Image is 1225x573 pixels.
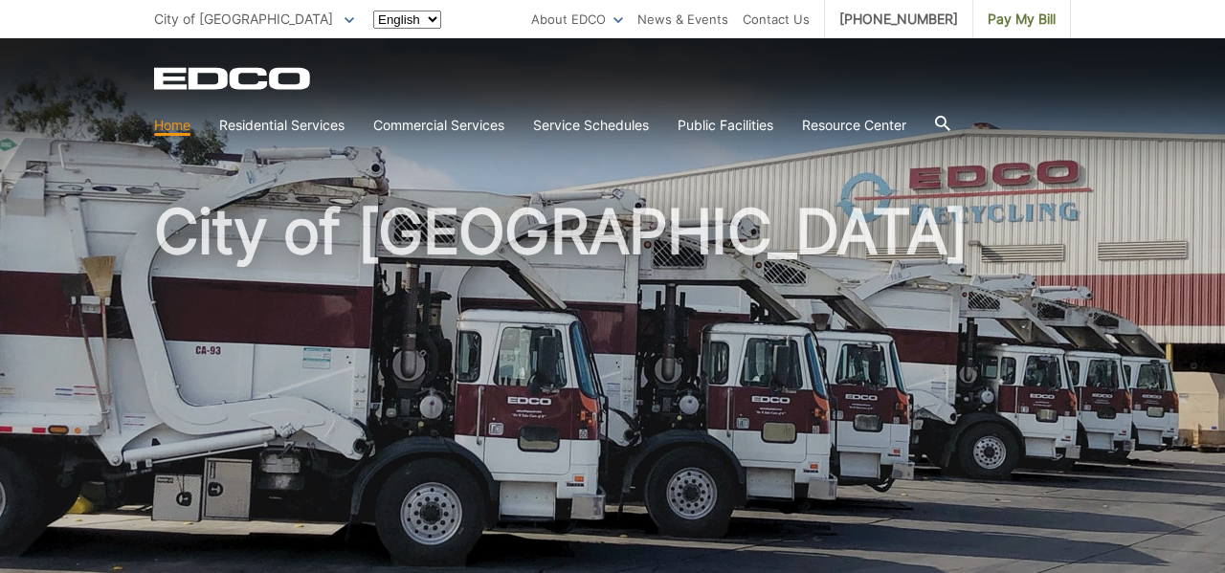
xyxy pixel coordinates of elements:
span: City of [GEOGRAPHIC_DATA] [154,11,333,27]
a: Commercial Services [373,115,504,136]
a: News & Events [637,9,728,30]
a: Residential Services [219,115,345,136]
a: Resource Center [802,115,906,136]
a: Home [154,115,190,136]
a: Service Schedules [533,115,649,136]
a: Contact Us [743,9,810,30]
a: EDCD logo. Return to the homepage. [154,67,313,90]
a: Public Facilities [678,115,773,136]
select: Select a language [373,11,441,29]
span: Pay My Bill [988,9,1056,30]
a: About EDCO [531,9,623,30]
